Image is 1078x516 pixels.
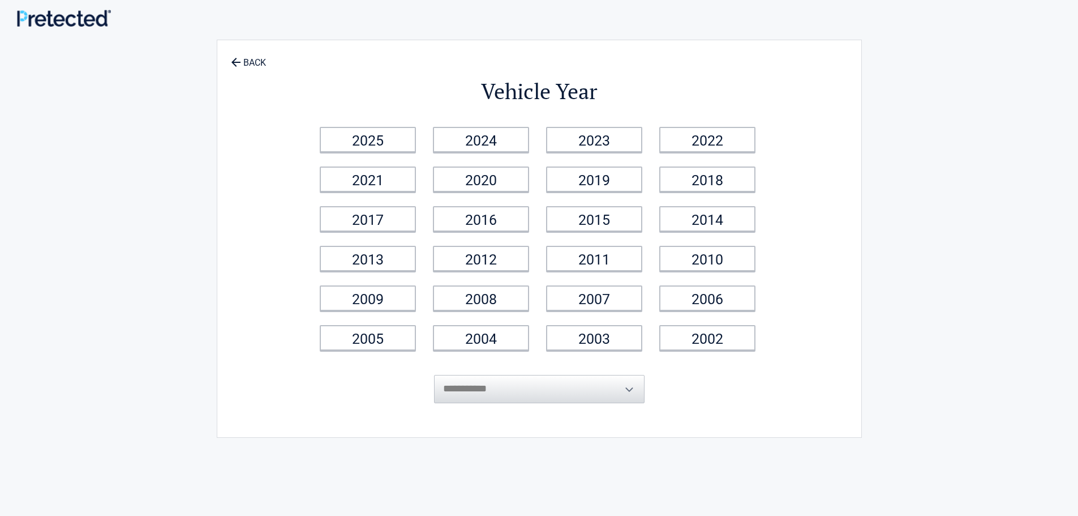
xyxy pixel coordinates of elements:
a: 2008 [433,285,529,311]
a: 2014 [659,206,755,232]
a: 2003 [546,325,642,351]
a: 2015 [546,206,642,232]
a: 2012 [433,246,529,271]
a: 2018 [659,167,755,192]
a: 2011 [546,246,642,271]
a: 2016 [433,206,529,232]
a: BACK [229,48,268,67]
img: Main Logo [17,10,111,27]
a: 2021 [320,167,416,192]
a: 2024 [433,127,529,152]
a: 2004 [433,325,529,351]
a: 2010 [659,246,755,271]
a: 2025 [320,127,416,152]
a: 2013 [320,246,416,271]
a: 2020 [433,167,529,192]
a: 2019 [546,167,642,192]
a: 2023 [546,127,642,152]
h2: Vehicle Year [313,77,766,106]
a: 2002 [659,325,755,351]
a: 2005 [320,325,416,351]
a: 2022 [659,127,755,152]
a: 2017 [320,206,416,232]
a: 2006 [659,285,755,311]
a: 2007 [546,285,642,311]
a: 2009 [320,285,416,311]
